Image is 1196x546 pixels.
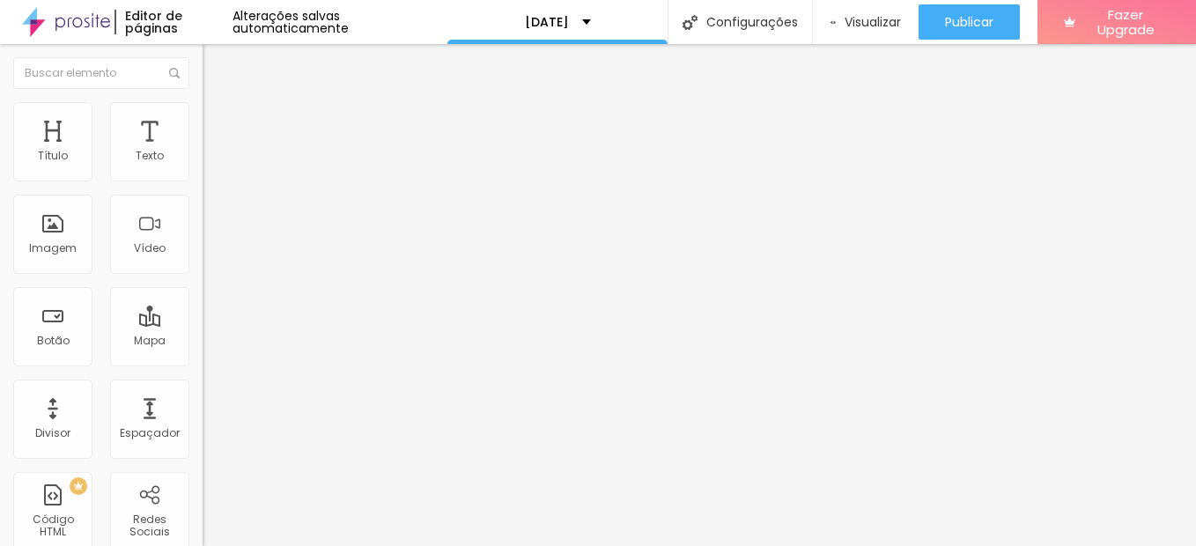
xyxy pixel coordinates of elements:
button: Publicar [919,4,1020,40]
div: Editor de páginas [114,10,233,34]
span: Fazer Upgrade [1082,7,1170,38]
div: Texto [136,150,164,162]
div: Mapa [134,335,166,347]
div: Vídeo [134,242,166,255]
div: Título [38,150,68,162]
div: Código HTML [18,513,87,539]
img: Icone [683,15,698,30]
img: Icone [169,68,180,78]
div: Alterações salvas automaticamente [233,10,448,34]
div: Redes Sociais [114,513,184,539]
div: Imagem [29,242,77,255]
iframe: Editor [203,44,1196,546]
span: Publicar [945,15,993,29]
div: Espaçador [120,427,180,439]
button: Visualizar [813,4,919,40]
p: [DATE] [525,16,569,28]
img: view-1.svg [831,15,836,30]
input: Buscar elemento [13,57,189,89]
span: Visualizar [845,15,901,29]
div: Botão [37,335,70,347]
div: Divisor [35,427,70,439]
